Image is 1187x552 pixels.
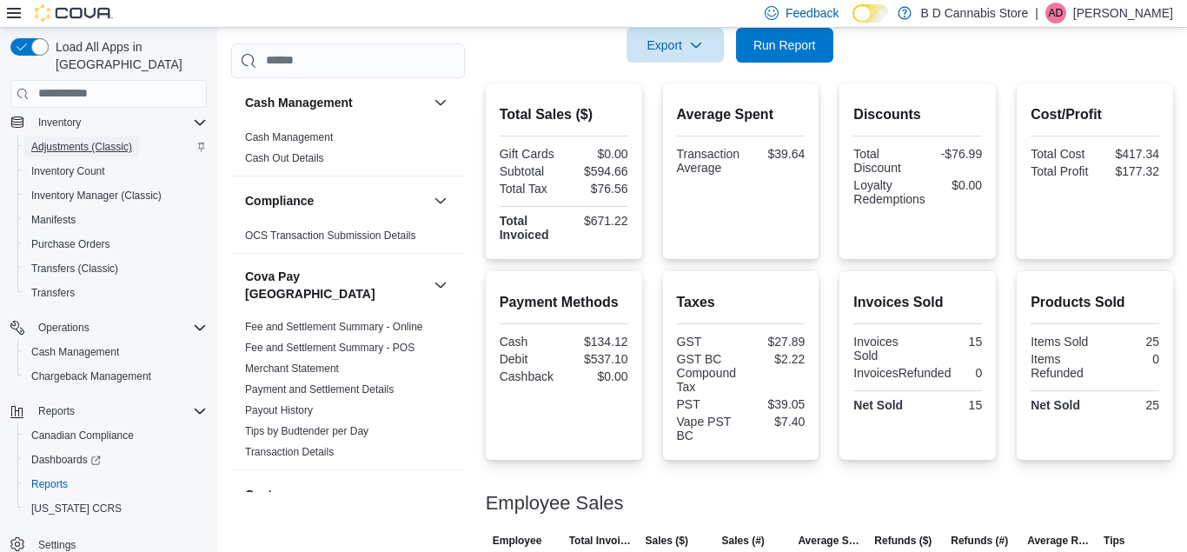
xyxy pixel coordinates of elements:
a: Adjustments (Classic) [24,136,139,157]
a: Manifests [24,209,83,230]
a: Fee and Settlement Summary - Online [245,321,423,333]
span: Operations [31,317,207,338]
span: Dashboards [31,453,101,467]
span: Transfers (Classic) [24,258,207,279]
button: Cova Pay [GEOGRAPHIC_DATA] [245,268,427,303]
button: Inventory Manager (Classic) [17,183,214,208]
div: $39.64 [746,147,805,161]
div: Items Sold [1031,335,1091,349]
span: Washington CCRS [24,498,207,519]
div: PST [677,397,738,411]
div: Total Cost [1031,147,1091,161]
span: Tips by Budtender per Day [245,424,368,438]
a: Transaction Details [245,446,334,458]
div: $0.00 [932,178,982,192]
div: Subtotal [500,164,560,178]
button: Manifests [17,208,214,232]
a: [US_STATE] CCRS [24,498,129,519]
h3: Employee Sales [486,493,624,514]
button: Compliance [245,192,427,209]
img: Cova [35,4,113,22]
h2: Invoices Sold [853,292,982,313]
a: Canadian Compliance [24,425,141,446]
div: $134.12 [567,335,628,349]
div: GST BC Compound Tax [677,352,738,394]
div: 25 [1098,335,1159,349]
span: Sales ($) [646,534,688,548]
a: Transfers (Classic) [24,258,125,279]
button: Transfers (Classic) [17,256,214,281]
button: Chargeback Management [17,364,214,389]
button: Customer [245,486,427,503]
div: $7.40 [744,415,805,429]
button: Operations [3,316,214,340]
span: Tips [1104,534,1124,548]
button: Run Report [736,28,833,63]
button: Inventory [31,112,88,133]
button: Reports [31,401,82,422]
span: Refunds (#) [951,534,1008,548]
button: Cova Pay [GEOGRAPHIC_DATA] [430,275,451,296]
button: Operations [31,317,96,338]
span: Inventory Manager (Classic) [31,189,162,203]
span: Reports [24,474,207,495]
div: $671.22 [567,214,628,228]
a: Inventory Count [24,161,112,182]
span: Cash Out Details [245,151,324,165]
div: Compliance [231,225,465,253]
a: Cash Management [24,342,126,362]
button: Customer [430,484,451,505]
span: Feedback [786,4,839,22]
button: Export [627,28,724,63]
div: Cova Pay [GEOGRAPHIC_DATA] [231,316,465,469]
button: Compliance [430,190,451,211]
span: Merchant Statement [245,362,339,376]
button: Canadian Compliance [17,423,214,448]
div: $177.32 [1098,164,1159,178]
span: Reports [31,401,207,422]
button: Purchase Orders [17,232,214,256]
span: Inventory Count [31,164,105,178]
div: Invoices Sold [853,335,914,362]
button: Inventory [3,110,214,135]
strong: Net Sold [1031,398,1080,412]
span: Inventory Count [24,161,207,182]
button: Reports [3,399,214,423]
div: $594.66 [567,164,628,178]
span: Average Refund [1027,534,1090,548]
span: Purchase Orders [24,234,207,255]
p: B D Cannabis Store [920,3,1028,23]
div: Total Tax [500,182,560,196]
span: Adjustments (Classic) [24,136,207,157]
div: $76.56 [567,182,628,196]
a: Tips by Budtender per Day [245,425,368,437]
div: Cash Management [231,127,465,176]
button: Adjustments (Classic) [17,135,214,159]
span: Adjustments (Classic) [31,140,132,154]
span: OCS Transaction Submission Details [245,229,416,243]
div: Gift Cards [500,147,560,161]
div: Aman Dhillon [1045,3,1066,23]
span: Manifests [24,209,207,230]
button: Cash Management [430,92,451,113]
h3: Customer [245,486,302,503]
button: Reports [17,472,214,496]
a: Merchant Statement [245,362,339,375]
div: Loyalty Redemptions [853,178,925,206]
div: Debit [500,352,560,366]
input: Dark Mode [852,4,889,23]
a: Purchase Orders [24,234,117,255]
a: Cash Management [245,131,333,143]
h2: Total Sales ($) [500,104,628,125]
span: Transfers (Classic) [31,262,118,276]
strong: Total Invoiced [500,214,549,242]
span: Inventory [38,116,81,130]
span: Transfers [31,286,75,300]
span: Canadian Compliance [24,425,207,446]
span: Payment and Settlement Details [245,382,394,396]
span: Settings [38,538,76,552]
div: Cash [500,335,560,349]
span: Chargeback Management [24,366,207,387]
a: Transfers [24,283,82,303]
